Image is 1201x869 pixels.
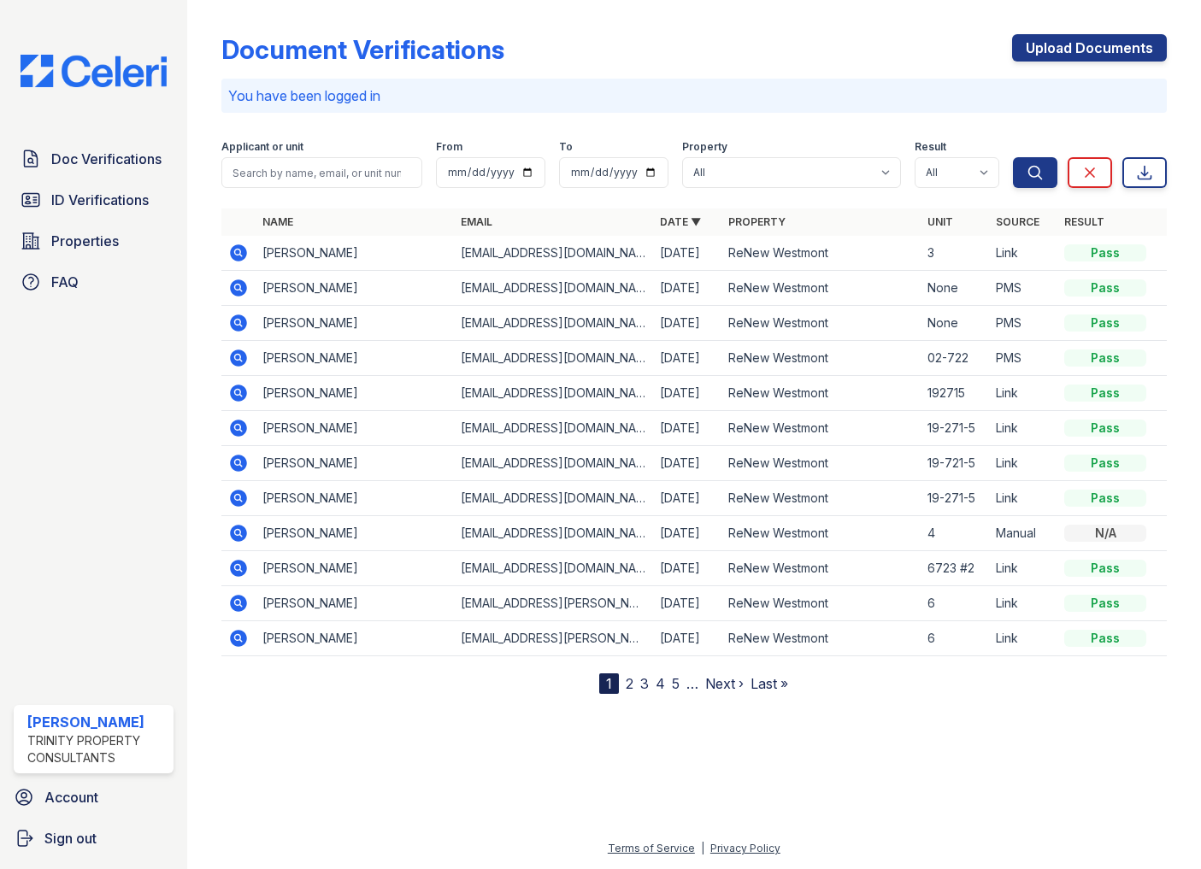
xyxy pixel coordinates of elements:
[989,516,1057,551] td: Manual
[653,551,721,586] td: [DATE]
[721,516,921,551] td: ReNew Westmont
[653,271,721,306] td: [DATE]
[989,621,1057,656] td: Link
[989,586,1057,621] td: Link
[454,586,653,621] td: [EMAIL_ADDRESS][PERSON_NAME][DOMAIN_NAME]
[7,821,180,855] a: Sign out
[921,411,989,446] td: 19-271-5
[44,828,97,848] span: Sign out
[256,376,455,411] td: [PERSON_NAME]
[256,306,455,341] td: [PERSON_NAME]
[256,516,455,551] td: [PERSON_NAME]
[686,673,698,694] span: …
[721,586,921,621] td: ReNew Westmont
[256,411,455,446] td: [PERSON_NAME]
[14,265,174,299] a: FAQ
[640,675,649,692] a: 3
[921,586,989,621] td: 6
[721,621,921,656] td: ReNew Westmont
[682,140,727,154] label: Property
[1064,455,1146,472] div: Pass
[672,675,680,692] a: 5
[1064,349,1146,367] div: Pass
[653,376,721,411] td: [DATE]
[921,376,989,411] td: 192715
[44,787,98,807] span: Account
[608,842,695,854] a: Terms of Service
[256,236,455,271] td: [PERSON_NAME]
[921,481,989,516] td: 19-271-5
[653,341,721,376] td: [DATE]
[996,215,1039,228] a: Source
[1064,385,1146,402] div: Pass
[728,215,786,228] a: Property
[921,551,989,586] td: 6723 #2
[751,675,788,692] a: Last »
[1012,34,1167,62] a: Upload Documents
[14,183,174,217] a: ID Verifications
[653,621,721,656] td: [DATE]
[228,85,1161,106] p: You have been logged in
[721,446,921,481] td: ReNew Westmont
[710,842,780,854] a: Privacy Policy
[921,236,989,271] td: 3
[221,34,504,65] div: Document Verifications
[454,271,653,306] td: [EMAIL_ADDRESS][DOMAIN_NAME]
[1064,525,1146,542] div: N/A
[989,411,1057,446] td: Link
[51,190,149,210] span: ID Verifications
[989,481,1057,516] td: Link
[653,236,721,271] td: [DATE]
[1064,595,1146,612] div: Pass
[461,215,492,228] a: Email
[915,140,946,154] label: Result
[721,411,921,446] td: ReNew Westmont
[256,446,455,481] td: [PERSON_NAME]
[1064,560,1146,577] div: Pass
[7,780,180,814] a: Account
[721,551,921,586] td: ReNew Westmont
[921,271,989,306] td: None
[701,842,704,854] div: |
[599,673,619,694] div: 1
[454,341,653,376] td: [EMAIL_ADDRESS][DOMAIN_NAME]
[989,341,1057,376] td: PMS
[921,306,989,341] td: None
[454,411,653,446] td: [EMAIL_ADDRESS][DOMAIN_NAME]
[626,675,633,692] a: 2
[454,516,653,551] td: [EMAIL_ADDRESS][DOMAIN_NAME]
[927,215,953,228] a: Unit
[14,142,174,176] a: Doc Verifications
[1064,215,1104,228] a: Result
[653,446,721,481] td: [DATE]
[721,481,921,516] td: ReNew Westmont
[653,481,721,516] td: [DATE]
[454,481,653,516] td: [EMAIL_ADDRESS][DOMAIN_NAME]
[256,586,455,621] td: [PERSON_NAME]
[51,149,162,169] span: Doc Verifications
[721,236,921,271] td: ReNew Westmont
[721,376,921,411] td: ReNew Westmont
[1064,420,1146,437] div: Pass
[14,224,174,258] a: Properties
[454,236,653,271] td: [EMAIL_ADDRESS][DOMAIN_NAME]
[653,411,721,446] td: [DATE]
[256,621,455,656] td: [PERSON_NAME]
[51,272,79,292] span: FAQ
[436,140,462,154] label: From
[256,551,455,586] td: [PERSON_NAME]
[454,551,653,586] td: [EMAIL_ADDRESS][DOMAIN_NAME]
[660,215,701,228] a: Date ▼
[653,516,721,551] td: [DATE]
[454,446,653,481] td: [EMAIL_ADDRESS][DOMAIN_NAME]
[989,236,1057,271] td: Link
[721,341,921,376] td: ReNew Westmont
[921,446,989,481] td: 19-721-5
[1064,279,1146,297] div: Pass
[653,586,721,621] td: [DATE]
[989,446,1057,481] td: Link
[1064,314,1146,332] div: Pass
[989,376,1057,411] td: Link
[221,140,303,154] label: Applicant or unit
